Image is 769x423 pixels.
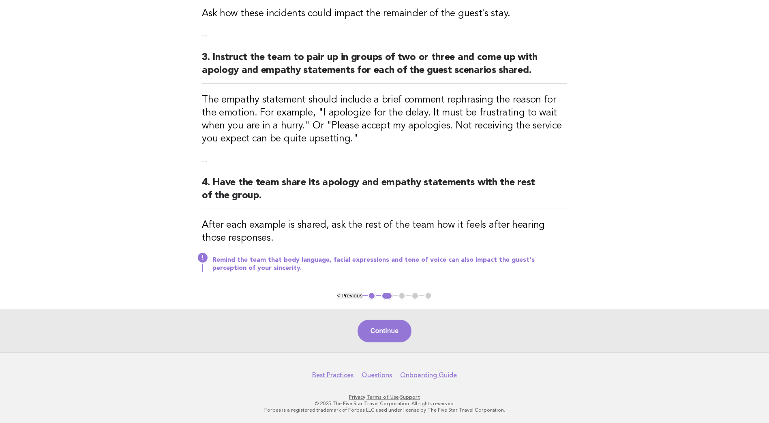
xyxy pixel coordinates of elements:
h3: After each example is shared, ask the rest of the team how it feels after hearing those responses. [202,219,567,245]
button: < Previous [337,293,362,299]
button: 1 [368,292,376,300]
h3: The empathy statement should include a brief comment rephrasing the reason for the emotion. For e... [202,94,567,145]
p: Forbes is a registered trademark of Forbes LLC used under license by The Five Star Travel Corpora... [137,407,633,413]
h2: 3. Instruct the team to pair up in groups of two or three and come up with apology and empathy st... [202,51,567,84]
p: -- [202,30,567,41]
h2: 4. Have the team share its apology and empathy statements with the rest of the group. [202,176,567,209]
p: Remind the team that body language, facial expressions and tone of voice can also impact the gues... [212,256,567,272]
p: · · [137,394,633,400]
a: Privacy [349,394,365,400]
p: © 2025 The Five Star Travel Corporation. All rights reserved. [137,400,633,407]
a: Questions [362,371,392,379]
a: Best Practices [312,371,353,379]
a: Onboarding Guide [400,371,457,379]
p: -- [202,155,567,167]
h3: Ask how these incidents could impact the remainder of the guest's stay. [202,7,567,20]
a: Support [400,394,420,400]
button: 2 [381,292,393,300]
button: Continue [358,320,411,342]
a: Terms of Use [366,394,399,400]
